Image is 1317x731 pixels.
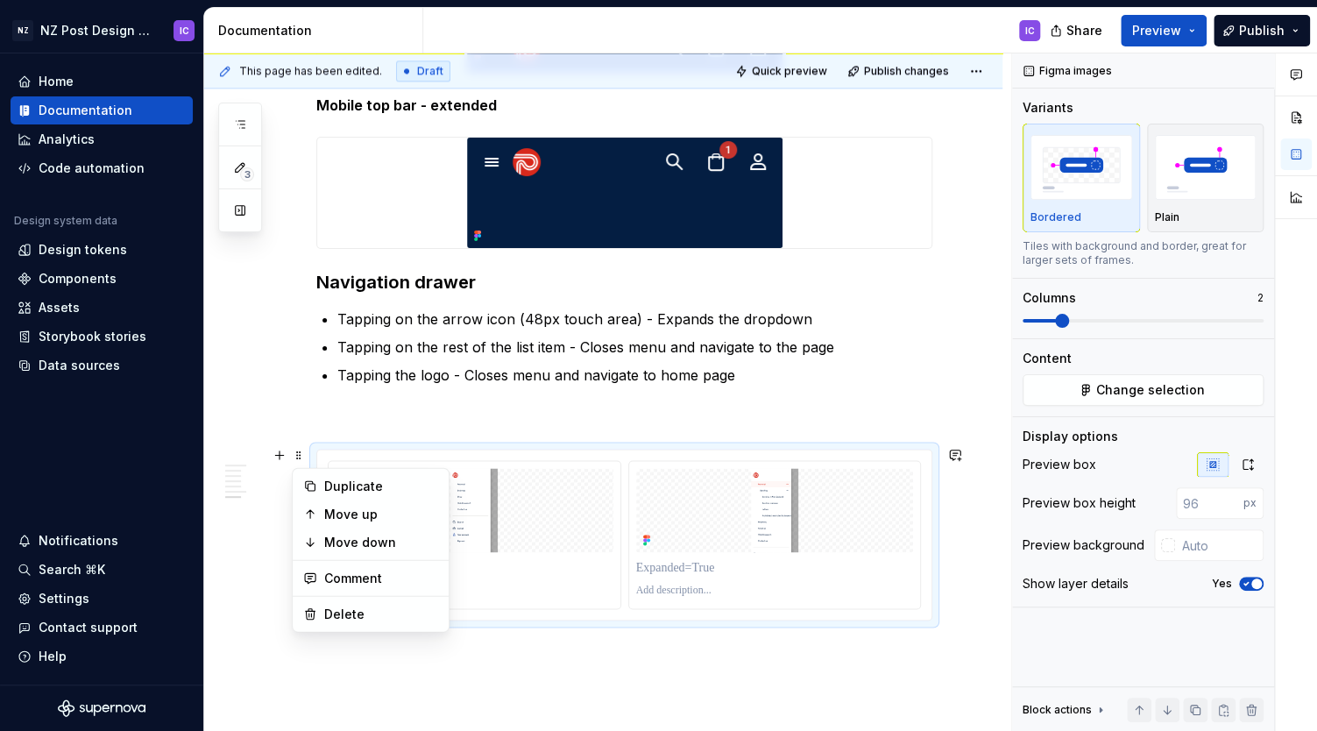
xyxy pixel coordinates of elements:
div: Tiles with background and border, great for larger sets of frames. [1023,239,1264,267]
div: Block actions [1023,703,1092,717]
span: Publish changes [864,64,949,78]
button: Publish [1214,15,1310,46]
div: NZ [12,20,33,41]
div: Storybook stories [39,328,146,345]
div: Delete [324,606,438,623]
input: 96 [1176,487,1243,519]
div: Home [39,73,74,90]
button: Preview [1121,15,1207,46]
div: Duplicate [324,478,438,495]
p: px [1243,496,1257,510]
button: Notifications [11,527,193,555]
svg: Supernova Logo [58,699,145,717]
div: IC [180,24,189,38]
a: Settings [11,585,193,613]
span: 3 [240,167,254,181]
a: Storybook stories [11,323,193,351]
a: Documentation [11,96,193,124]
div: Comment [324,570,438,587]
img: placeholder [1155,135,1257,199]
div: Preview box height [1023,494,1136,512]
div: Content [1023,350,1072,367]
button: Quick preview [730,59,835,83]
button: NZNZ Post Design SystemIC [4,11,200,49]
p: Tapping on the arrow icon (48px touch area) - Expands the dropdown [337,309,932,330]
div: Columns [1023,289,1076,307]
button: Help [11,642,193,671]
div: Show layer details [1023,575,1129,593]
a: Components [11,265,193,293]
div: Assets [39,299,80,316]
button: Search ⌘K [11,556,193,584]
div: Settings [39,590,89,607]
img: placeholder [1030,135,1132,199]
div: Contact support [39,619,138,636]
p: Tapping on the rest of the list item - Closes menu and navigate to the page [337,337,932,358]
div: Documentation [218,22,415,39]
div: Code automation [39,160,145,177]
span: This page has been edited. [239,64,382,78]
div: Design system data [14,214,117,228]
h3: Navigation drawer [316,270,932,295]
button: placeholderPlain [1147,124,1264,232]
p: 2 [1257,291,1264,305]
p: Bordered [1030,210,1081,224]
div: Data sources [39,357,120,374]
div: IC [1025,24,1035,38]
span: Draft [417,64,443,78]
div: Display options [1023,428,1118,445]
a: Assets [11,294,193,322]
span: Publish [1239,22,1285,39]
div: Search ⌘K [39,561,105,578]
a: Analytics [11,125,193,153]
a: Code automation [11,154,193,182]
button: Change selection [1023,374,1264,406]
div: Notifications [39,532,118,550]
button: Share [1041,15,1114,46]
strong: Mobile top bar - extended [316,96,497,114]
img: 54c0894d-0c04-4acb-bec1-5b5c4d498b7c.png [467,138,782,248]
div: Preview box [1023,456,1096,473]
div: Block actions [1023,698,1108,722]
span: Share [1066,22,1102,39]
p: Plain [1155,210,1179,224]
div: Analytics [39,131,95,148]
div: Help [39,648,67,665]
a: Design tokens [11,236,193,264]
div: Documentation [39,102,132,119]
input: Auto [1175,529,1264,561]
div: Components [39,270,117,287]
div: NZ Post Design System [40,22,152,39]
a: Data sources [11,351,193,380]
div: Move up [324,506,438,523]
div: Preview background [1023,536,1144,554]
button: Publish changes [842,59,957,83]
span: Preview [1132,22,1181,39]
span: Quick preview [752,64,827,78]
label: Yes [1212,577,1232,591]
div: Variants [1023,99,1073,117]
span: Change selection [1096,381,1205,399]
button: placeholderBordered [1023,124,1140,232]
div: Move down [324,534,438,551]
p: Tapping the logo - Closes menu and navigate to home page [337,365,932,386]
a: Home [11,67,193,96]
button: Contact support [11,614,193,642]
div: Design tokens [39,241,127,259]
